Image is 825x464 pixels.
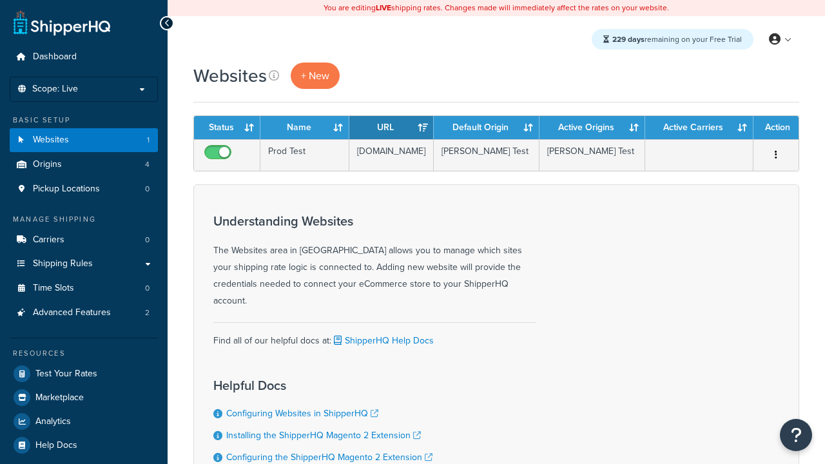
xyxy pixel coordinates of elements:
span: Shipping Rules [33,258,93,269]
div: Find all of our helpful docs at: [213,322,536,349]
a: Marketplace [10,386,158,409]
div: Manage Shipping [10,214,158,225]
a: Pickup Locations 0 [10,177,158,201]
div: remaining on your Free Trial [592,29,753,50]
th: Active Origins: activate to sort column ascending [539,116,645,139]
li: Pickup Locations [10,177,158,201]
li: Time Slots [10,276,158,300]
span: 0 [145,283,150,294]
a: Shipping Rules [10,252,158,276]
td: [PERSON_NAME] Test [434,139,539,171]
span: 4 [145,159,150,170]
a: + New [291,63,340,89]
strong: 229 days [612,34,645,45]
span: 1 [147,135,150,146]
td: [PERSON_NAME] Test [539,139,645,171]
a: Installing the ShipperHQ Magento 2 Extension [226,429,421,442]
th: Status: activate to sort column ascending [194,116,260,139]
span: 0 [145,235,150,246]
h3: Helpful Docs [213,378,445,392]
span: Pickup Locations [33,184,100,195]
a: Test Your Rates [10,362,158,385]
span: Help Docs [35,440,77,451]
span: Websites [33,135,69,146]
b: LIVE [376,2,391,14]
a: ShipperHQ Home [14,10,110,35]
a: Configuring Websites in ShipperHQ [226,407,378,420]
a: Origins 4 [10,153,158,177]
th: Name: activate to sort column ascending [260,116,349,139]
span: Carriers [33,235,64,246]
span: Scope: Live [32,84,78,95]
a: Time Slots 0 [10,276,158,300]
span: 0 [145,184,150,195]
a: Carriers 0 [10,228,158,252]
span: 2 [145,307,150,318]
button: Open Resource Center [780,419,812,451]
span: Marketplace [35,392,84,403]
td: [DOMAIN_NAME] [349,139,434,171]
span: Dashboard [33,52,77,63]
div: Resources [10,348,158,359]
th: Active Carriers: activate to sort column ascending [645,116,753,139]
a: ShipperHQ Help Docs [331,334,434,347]
td: Prod Test [260,139,349,171]
div: Basic Setup [10,115,158,126]
a: Advanced Features 2 [10,301,158,325]
span: Time Slots [33,283,74,294]
span: Origins [33,159,62,170]
a: Configuring the ShipperHQ Magento 2 Extension [226,450,432,464]
span: Advanced Features [33,307,111,318]
th: Action [753,116,799,139]
a: Dashboard [10,45,158,69]
a: Help Docs [10,434,158,457]
h1: Websites [193,63,267,88]
a: Analytics [10,410,158,433]
li: Origins [10,153,158,177]
th: URL: activate to sort column ascending [349,116,434,139]
li: Carriers [10,228,158,252]
li: Websites [10,128,158,152]
div: The Websites area in [GEOGRAPHIC_DATA] allows you to manage which sites your shipping rate logic ... [213,214,536,309]
li: Advanced Features [10,301,158,325]
h3: Understanding Websites [213,214,536,228]
span: + New [301,68,329,83]
th: Default Origin: activate to sort column ascending [434,116,539,139]
a: Websites 1 [10,128,158,152]
span: Analytics [35,416,71,427]
span: Test Your Rates [35,369,97,380]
